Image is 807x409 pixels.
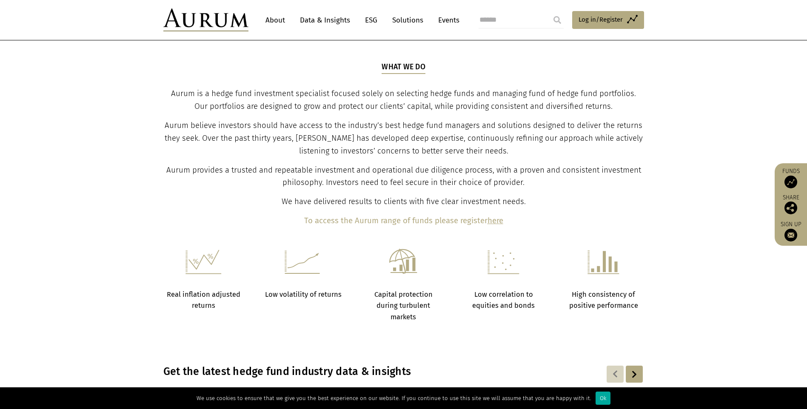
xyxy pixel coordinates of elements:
img: Access Funds [784,176,797,188]
a: Solutions [388,12,428,28]
img: Sign up to our newsletter [784,229,797,241]
div: Share [779,195,803,214]
img: Aurum [163,9,248,31]
h5: What we do [382,62,425,74]
a: Events [434,12,459,28]
img: Share this post [784,202,797,214]
a: Data & Insights [296,12,354,28]
input: Submit [549,11,566,28]
strong: Real inflation adjusted returns [167,290,240,310]
a: Sign up [779,221,803,241]
a: Funds [779,168,803,188]
span: Aurum is a hedge fund investment specialist focused solely on selecting hedge funds and managing ... [171,89,636,111]
b: To access the Aurum range of funds please register [304,216,488,225]
a: ESG [361,12,382,28]
strong: Capital protection during turbulent markets [374,290,433,321]
span: Aurum believe investors should have access to the industry’s best hedge fund managers and solutio... [165,121,643,156]
a: here [488,216,503,225]
strong: Low correlation to equities and bonds [472,290,535,310]
span: We have delivered results to clients with five clear investment needs. [282,197,526,206]
span: Log in/Register [579,14,623,25]
a: About [261,12,289,28]
span: Aurum provides a trusted and repeatable investment and operational due diligence process, with a ... [166,165,641,187]
strong: Low volatility of returns [265,290,342,298]
div: Ok [596,392,610,405]
a: Log in/Register [572,11,644,29]
h3: Get the latest hedge fund industry data & insights [163,365,534,378]
strong: High consistency of positive performance [569,290,638,310]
